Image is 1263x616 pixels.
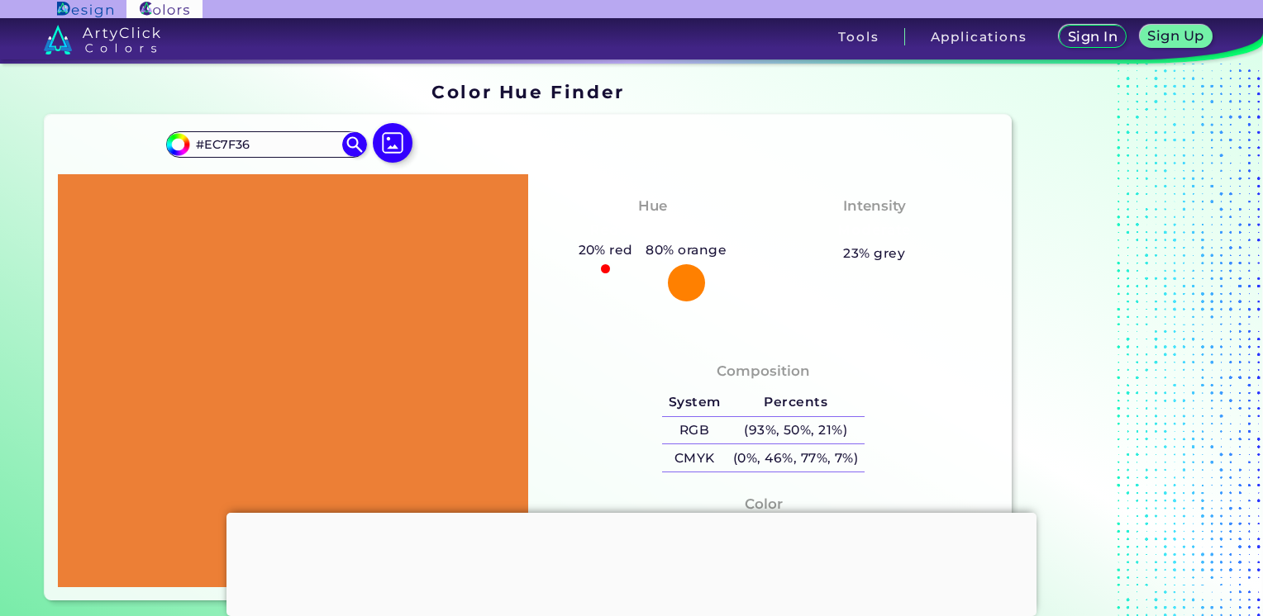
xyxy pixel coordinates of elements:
h4: Color [745,492,783,516]
h5: 23% grey [843,243,905,264]
h4: Hue [638,194,667,218]
img: icon picture [373,123,412,163]
h3: Applications [931,31,1027,43]
h3: Tools [838,31,879,43]
h5: System [662,389,727,416]
h5: Sign In [1066,30,1118,44]
h5: RGB [662,417,727,444]
a: Sign In [1057,25,1127,49]
img: ArtyClick Design logo [57,2,112,17]
h5: 20% red [572,239,640,261]
h4: Composition [717,359,810,383]
input: type color.. [189,133,343,155]
iframe: Advertisement [226,513,1037,612]
a: Sign Up [1138,25,1214,49]
iframe: Advertisement [1018,76,1225,607]
h5: Percents [727,389,865,416]
h1: Color Hue Finder [431,79,624,104]
h5: Sign Up [1146,29,1205,43]
h5: CMYK [662,444,727,471]
img: icon search [342,132,367,157]
h4: Intensity [843,194,906,218]
h5: (93%, 50%, 21%) [727,417,865,444]
h5: (0%, 46%, 77%, 7%) [727,444,865,471]
h3: Moderate [831,220,918,240]
h5: 80% orange [640,239,733,261]
img: logo_artyclick_colors_white.svg [44,25,160,54]
h3: Reddish Orange [583,220,723,240]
